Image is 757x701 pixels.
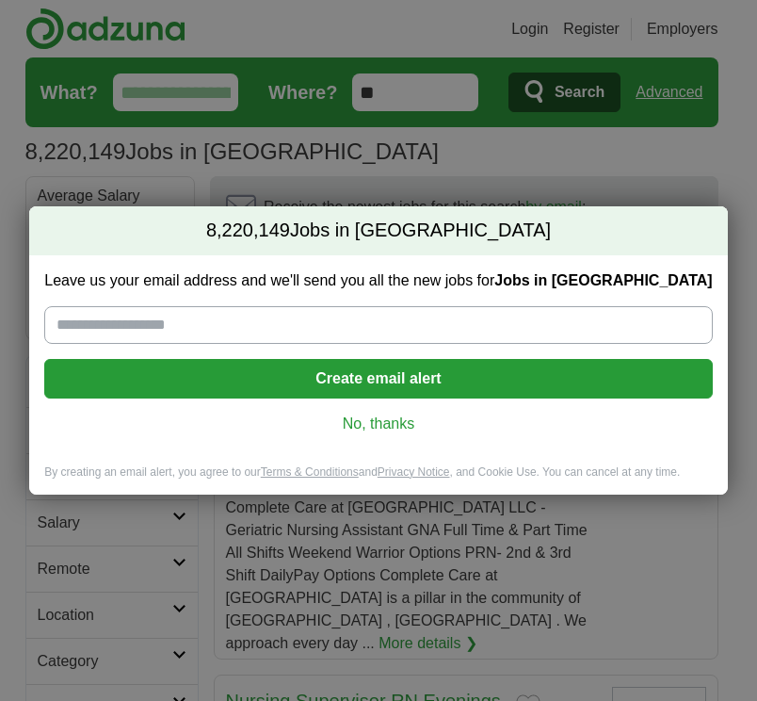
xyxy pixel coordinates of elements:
label: Leave us your email address and we'll send you all the new jobs for [44,270,712,291]
a: Terms & Conditions [261,465,359,479]
div: By creating an email alert, you agree to our and , and Cookie Use. You can cancel at any time. [29,465,727,496]
button: Create email alert [44,359,712,399]
a: No, thanks [59,414,697,434]
strong: Jobs in [GEOGRAPHIC_DATA] [494,272,712,288]
span: 8,220,149 [206,218,290,244]
a: Privacy Notice [378,465,450,479]
h2: Jobs in [GEOGRAPHIC_DATA] [29,206,727,255]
